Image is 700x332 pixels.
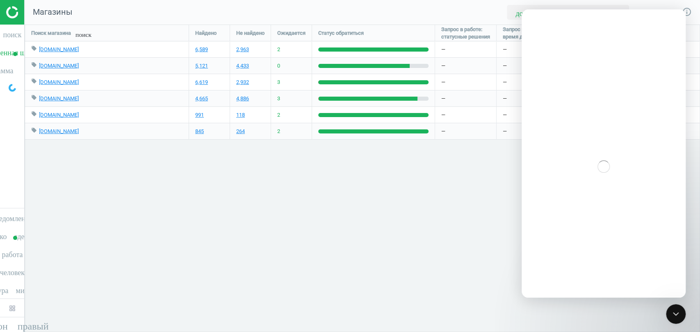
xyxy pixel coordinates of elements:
a: 2,963 [236,46,249,53]
a: 264 [236,128,245,135]
font: 4,433 [236,63,249,69]
font: — [503,128,507,134]
a: 118 [236,111,245,119]
font: поиск [75,31,91,37]
font: — [441,46,445,52]
font: 3 [277,95,280,102]
font: 6,619 [195,79,208,85]
button: добавить_круг_контурДобавить [507,5,629,20]
font: — [503,112,507,118]
font: — [441,63,445,69]
font: local_offer [31,45,37,51]
a: info_outline [682,7,692,18]
font: 3 [277,79,280,85]
button: поиск [71,25,96,41]
font: настройки [635,7,678,17]
iframe: Intercom live chat [522,9,686,298]
a: [DOMAIN_NAME] [39,95,79,102]
a: 6,589 [195,46,208,53]
a: 4,433 [236,62,249,70]
font: 2,932 [236,79,249,85]
font: поиск [3,30,22,37]
button: шеврон_правый [2,319,23,330]
font: 991 [195,112,204,118]
font: добавить_круг_контур [515,9,594,16]
font: local_offer [31,127,37,133]
font: Магазины [33,7,73,17]
a: [DOMAIN_NAME] [39,112,79,118]
font: 2 [277,112,280,118]
a: 2,932 [236,79,249,86]
font: — [503,79,507,85]
font: local_offer [31,62,37,68]
font: Не найдено [236,30,264,36]
font: Запрос в работе: время до решения [503,26,549,40]
font: Статус обратиться [318,30,364,36]
font: 6,589 [195,46,208,52]
button: настройки [631,3,682,21]
font: 2 [277,46,280,52]
font: 0 [277,63,280,69]
font: Запрос в работе: статусные решения [441,26,490,40]
font: — [441,112,445,118]
font: — [441,79,445,85]
font: Ожидается [277,30,306,36]
img: wGWNvw8QSZomAAAAABJRU5ErkJggg== [9,84,16,92]
a: [DOMAIN_NAME] [39,63,79,69]
font: — [503,63,507,69]
font: 2,963 [236,46,249,52]
font: Поиск магазина [31,30,71,36]
iframe: Intercom live chat [666,304,686,324]
a: 4,886 [236,95,249,102]
font: — [441,128,445,134]
font: 264 [236,128,245,134]
a: 845 [195,128,204,135]
a: [DOMAIN_NAME] [39,128,79,134]
font: 5,121 [195,63,208,69]
a: [DOMAIN_NAME] [39,46,79,52]
font: 2 [277,128,280,134]
font: — [441,95,445,102]
font: 118 [236,112,245,118]
font: local_offer [31,95,37,100]
font: info_outline [682,7,692,17]
font: local_offer [31,78,37,84]
font: 845 [195,128,204,134]
a: 4,665 [195,95,208,102]
font: работа [2,250,23,257]
font: local_offer [31,111,37,117]
a: 5,121 [195,62,208,70]
a: 6,619 [195,79,208,86]
a: 991 [195,111,204,119]
a: [DOMAIN_NAME] [39,79,79,85]
font: — [503,46,507,52]
img: ajHJNr6hYgQAAAAASUVORK5CYII= [6,6,64,18]
font: Найдено [195,30,217,36]
font: — [503,95,507,102]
